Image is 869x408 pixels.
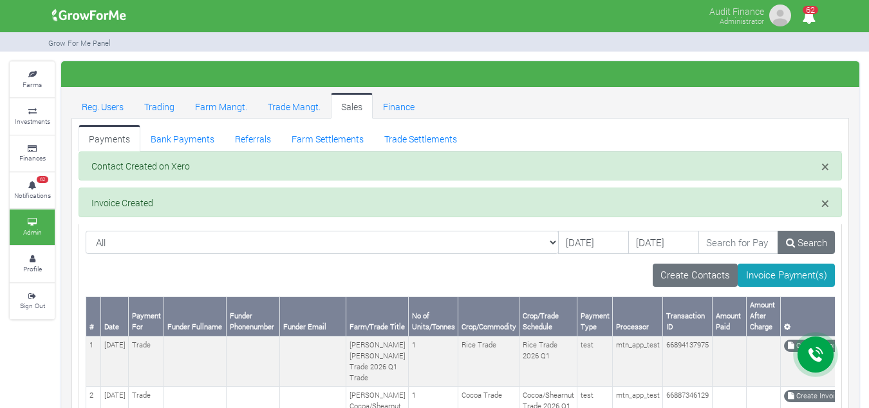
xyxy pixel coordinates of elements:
a: Admin [10,209,55,245]
a: Reg. Users [71,93,134,119]
a: Payments [79,125,140,151]
td: test [577,336,613,387]
a: Farm Settlements [281,125,374,151]
th: # [86,296,101,336]
img: growforme image [767,3,793,28]
span: × [821,157,829,176]
small: Sign Out [20,301,45,310]
th: Amount After Charge [747,296,781,336]
th: Payment Type [577,296,613,336]
input: DD/MM/YYYY [558,231,629,254]
a: Bank Payments [140,125,225,151]
a: Create Contacts [653,264,738,287]
a: Investments [10,99,55,134]
input: DD/MM/YYYY [628,231,699,254]
th: Farm/Trade Title [346,296,409,336]
input: Search for Payments [698,231,779,254]
div: Invoice Created [79,188,842,217]
small: Notifications [14,191,51,200]
th: Funder Phonenumber [227,296,280,336]
a: Farms [10,62,55,97]
small: Profile [23,264,42,273]
a: Finance [373,93,425,119]
th: Funder Fullname [164,296,227,336]
td: 66894137975 [663,336,713,387]
th: Crop/Commodity [458,296,519,336]
th: Processor [613,296,663,336]
span: 62 [37,176,48,184]
a: Trade Settlements [374,125,467,151]
span: 62 [803,6,818,14]
button: Close [821,159,829,174]
th: Funder Email [280,296,346,336]
div: Contact Created on Xero [79,151,842,181]
td: Rice Trade 2026 Q1 [519,336,577,387]
td: [DATE] [101,336,129,387]
a: 62 Notifications [10,173,55,208]
th: Amount Paid [713,296,747,336]
small: Administrator [720,16,764,26]
a: Referrals [225,125,281,151]
small: Farms [23,80,42,89]
a: Sales [331,93,373,119]
a: Sign Out [10,284,55,319]
td: mtn_app_test [613,336,663,387]
a: Create Invoice [784,390,846,402]
a: Finances [10,136,55,171]
img: growforme image [48,3,131,28]
th: Transaction ID [663,296,713,336]
p: Audit Finance [709,3,764,18]
th: Crop/Trade Schedule [519,296,577,336]
a: Invoice Payment(s) [738,264,835,287]
th: Date [101,296,129,336]
a: Profile [10,246,55,282]
a: Search [778,231,835,254]
a: 62 [796,12,821,24]
small: Investments [15,117,50,126]
a: Trade Mangt. [257,93,331,119]
td: 1 [409,336,458,387]
a: Create Invoice [784,340,846,352]
th: No of Units/Tonnes [409,296,458,336]
small: Finances [19,153,46,162]
th: Payment For [129,296,164,336]
a: Trading [134,93,185,119]
td: 1 [86,336,101,387]
td: Rice Trade [458,336,519,387]
small: Admin [23,228,42,237]
td: [PERSON_NAME] [PERSON_NAME] Trade 2026 Q1 Trade [346,336,409,387]
span: × [821,193,829,213]
button: Close [821,196,829,211]
i: Notifications [796,3,821,32]
small: Grow For Me Panel [48,38,111,48]
td: Trade [129,336,164,387]
a: Farm Mangt. [185,93,257,119]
